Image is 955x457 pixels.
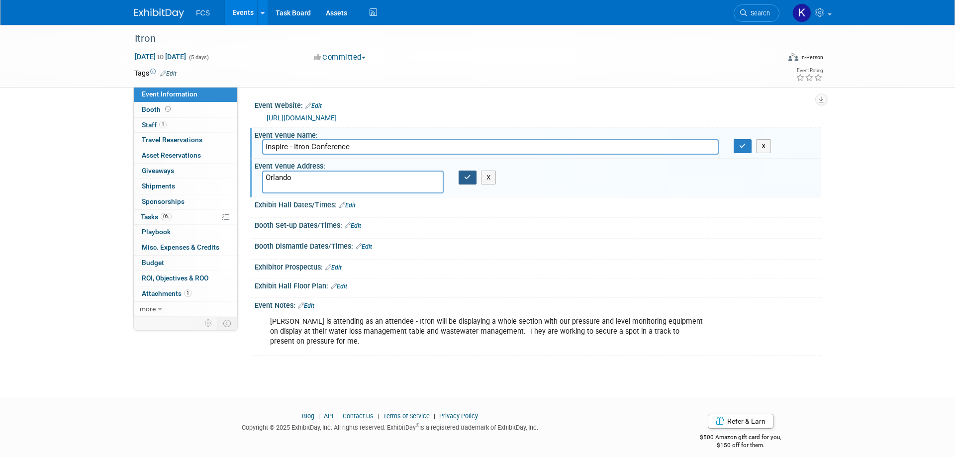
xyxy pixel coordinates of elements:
a: Privacy Policy [439,412,478,420]
sup: ® [416,423,419,428]
span: Search [747,9,770,17]
span: | [335,412,341,420]
a: Edit [160,70,177,77]
a: Edit [325,264,342,271]
span: more [140,305,156,313]
a: Travel Reservations [134,133,237,148]
a: Edit [305,102,322,109]
a: Edit [345,222,361,229]
span: (5 days) [188,54,209,61]
span: Booth [142,105,173,113]
a: Budget [134,256,237,271]
span: Tasks [141,213,172,221]
span: to [156,53,165,61]
a: Attachments1 [134,286,237,301]
span: Budget [142,259,164,267]
div: Event Format [721,52,823,67]
a: Refer & Earn [708,414,773,429]
span: 1 [159,121,167,128]
button: X [756,139,771,153]
button: X [481,171,496,184]
span: 1 [184,289,191,297]
div: Event Rating [796,68,823,73]
td: Toggle Event Tabs [217,317,238,330]
a: Tasks0% [134,210,237,225]
a: Sponsorships [134,194,237,209]
span: 0% [161,213,172,220]
div: Event Website: [255,98,821,111]
span: Travel Reservations [142,136,202,144]
a: Blog [302,412,314,420]
a: Edit [356,243,372,250]
a: Shipments [134,179,237,194]
a: Edit [339,202,356,209]
span: Misc. Expenses & Credits [142,243,219,251]
td: Tags [134,68,177,78]
a: Staff1 [134,118,237,133]
img: Format-Inperson.png [788,53,798,61]
a: Terms of Service [383,412,430,420]
div: Exhibit Hall Dates/Times: [255,197,821,210]
span: [DATE] [DATE] [134,52,187,61]
a: Event Information [134,87,237,102]
a: Playbook [134,225,237,240]
a: Edit [331,283,347,290]
a: API [324,412,333,420]
a: Edit [298,302,314,309]
span: Asset Reservations [142,151,201,159]
div: In-Person [800,54,823,61]
span: Staff [142,121,167,129]
div: [PERSON_NAME] is attending as an attendee - Itron will be displaying a whole section with our pre... [263,312,711,352]
a: Giveaways [134,164,237,179]
div: Exhibit Hall Floor Plan: [255,278,821,291]
a: Misc. Expenses & Credits [134,240,237,255]
button: Committed [310,52,370,63]
div: $500 Amazon gift card for you, [661,427,821,450]
div: Exhibitor Prospectus: [255,260,821,273]
div: Booth Set-up Dates/Times: [255,218,821,231]
span: | [375,412,382,420]
span: Attachments [142,289,191,297]
span: | [431,412,438,420]
td: Personalize Event Tab Strip [200,317,217,330]
a: ROI, Objectives & ROO [134,271,237,286]
span: Sponsorships [142,197,185,205]
img: Kevin barnes [792,3,811,22]
a: [URL][DOMAIN_NAME] [267,114,337,122]
img: ExhibitDay [134,8,184,18]
div: Itron [131,30,764,48]
a: Search [734,4,779,22]
span: Giveaways [142,167,174,175]
div: Copyright © 2025 ExhibitDay, Inc. All rights reserved. ExhibitDay is a registered trademark of Ex... [134,421,646,432]
div: Event Venue Name: [255,128,821,140]
span: ROI, Objectives & ROO [142,274,208,282]
a: Asset Reservations [134,148,237,163]
div: $150 off for them. [661,441,821,450]
div: Booth Dismantle Dates/Times: [255,239,821,252]
span: FCS [196,9,210,17]
span: Playbook [142,228,171,236]
div: Event Venue Address: [255,159,821,171]
span: Event Information [142,90,197,98]
div: Event Notes: [255,298,821,311]
span: | [316,412,322,420]
span: Shipments [142,182,175,190]
span: Booth not reserved yet [163,105,173,113]
a: Booth [134,102,237,117]
a: more [134,302,237,317]
a: Contact Us [343,412,374,420]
